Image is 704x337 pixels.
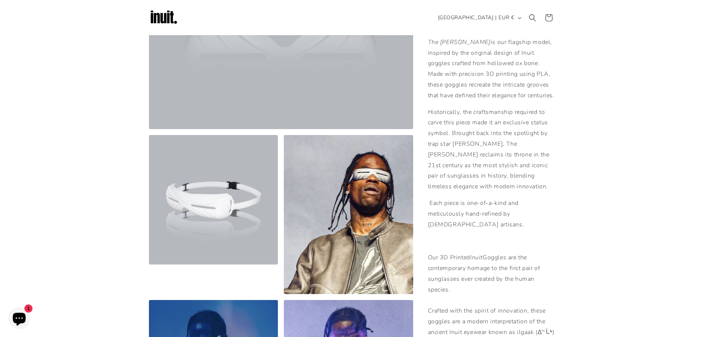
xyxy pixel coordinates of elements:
em: Inuit [470,253,483,262]
button: [GEOGRAPHIC_DATA] | EUR € [433,11,524,25]
inbox-online-store-chat: Shopify online store chat [6,307,33,331]
p: is our flagship model, inspired by the original design of Inuit goggles crafted from hollowed ox ... [428,37,555,101]
img: Inuit Logo [149,3,178,33]
summary: Search [524,10,541,26]
span: [GEOGRAPHIC_DATA] | EUR € [438,14,514,21]
em: The [PERSON_NAME] [428,38,491,46]
span: Each piece is one-of-a-kind and meticulously hand-refined by [DEMOGRAPHIC_DATA] artisans. [428,199,524,229]
p: Historically, the craftsmanship required to carve this piece made it an exclusive status symbol. ... [428,107,555,192]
